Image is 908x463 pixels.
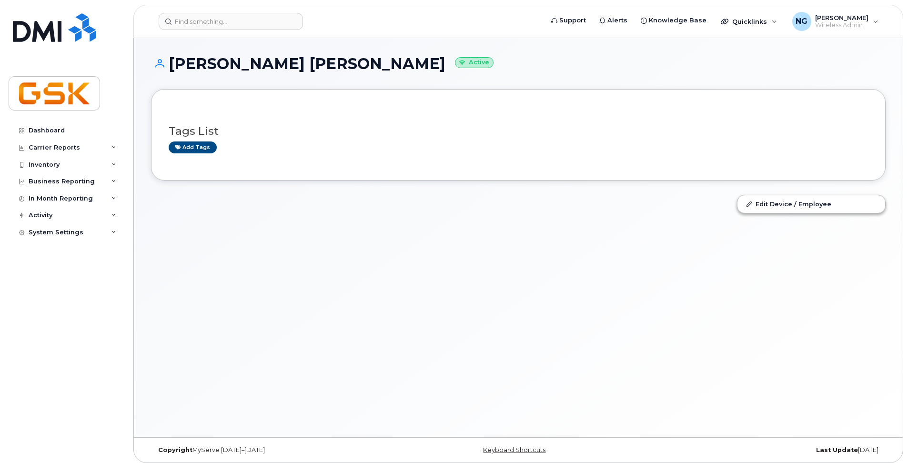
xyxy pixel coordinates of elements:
h3: Tags List [169,125,868,137]
a: Add tags [169,141,217,153]
strong: Last Update [816,446,858,453]
strong: Copyright [158,446,192,453]
div: [DATE] [641,446,886,454]
small: Active [455,57,494,68]
div: MyServe [DATE]–[DATE] [151,446,396,454]
a: Keyboard Shortcuts [483,446,545,453]
h1: [PERSON_NAME] [PERSON_NAME] [151,55,886,72]
a: Edit Device / Employee [737,195,885,212]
